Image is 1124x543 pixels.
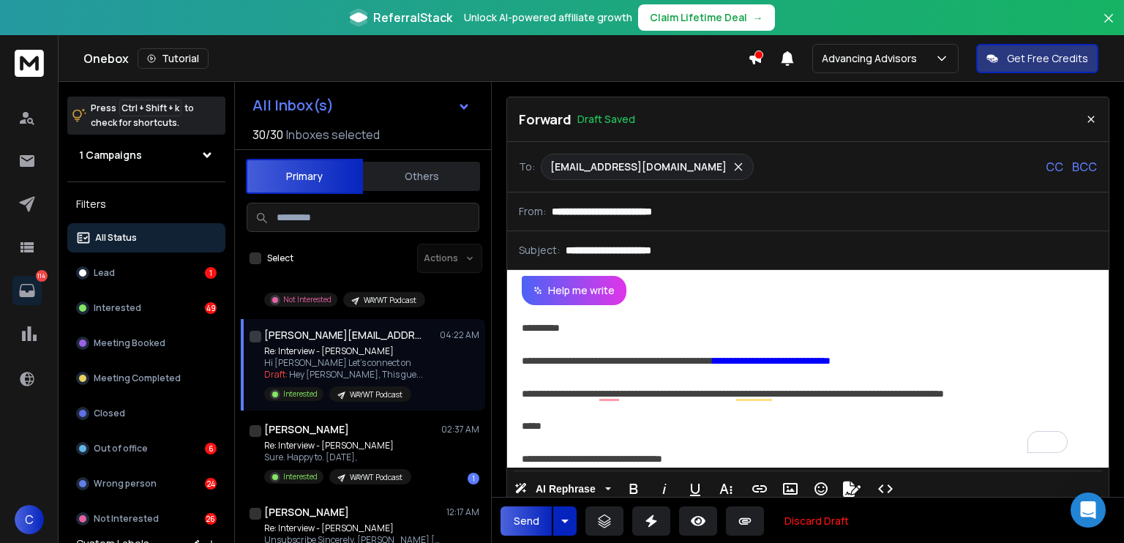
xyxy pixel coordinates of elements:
[1099,9,1118,44] button: Close banner
[94,337,165,349] p: Meeting Booked
[67,141,225,170] button: 1 Campaigns
[872,474,899,503] button: Code View
[289,368,423,381] span: Hey [PERSON_NAME], This gue ...
[773,506,861,536] button: Discard Draft
[464,10,632,25] p: Unlock AI-powered affiliate growth
[267,252,293,264] label: Select
[67,329,225,358] button: Meeting Booked
[522,276,626,305] button: Help me write
[264,328,425,342] h1: [PERSON_NAME][EMAIL_ADDRESS][DOMAIN_NAME]
[67,504,225,533] button: Not Interested26
[119,100,181,116] span: Ctrl + Shift + k
[440,329,479,341] p: 04:22 AM
[15,505,44,534] button: C
[976,44,1098,73] button: Get Free Credits
[94,372,181,384] p: Meeting Completed
[373,9,452,26] span: ReferralStack
[441,424,479,435] p: 02:37 AM
[519,160,535,174] p: To:
[712,474,740,503] button: More Text
[12,276,42,305] a: 114
[264,345,423,357] p: Re: Interview - [PERSON_NAME]
[550,160,727,174] p: [EMAIL_ADDRESS][DOMAIN_NAME]
[67,258,225,288] button: Lead1
[264,440,411,452] p: Re: Interview - [PERSON_NAME]
[241,91,482,120] button: All Inbox(s)
[512,474,614,503] button: AI Rephrase
[205,443,217,454] div: 6
[519,204,546,219] p: From:
[67,293,225,323] button: Interested49
[651,474,678,503] button: Italic (Ctrl+I)
[138,48,209,69] button: Tutorial
[252,98,334,113] h1: All Inbox(s)
[264,505,349,520] h1: [PERSON_NAME]
[264,422,349,437] h1: [PERSON_NAME]
[252,126,283,143] span: 30 / 30
[67,399,225,428] button: Closed
[264,523,440,534] p: Re: Interview - [PERSON_NAME]
[95,232,137,244] p: All Status
[94,302,141,314] p: Interested
[83,48,748,69] div: Onebox
[205,267,217,279] div: 1
[620,474,648,503] button: Bold (Ctrl+B)
[94,443,148,454] p: Out of office
[79,148,142,162] h1: 1 Campaigns
[91,101,194,130] p: Press to check for shortcuts.
[205,302,217,314] div: 49
[519,243,560,258] p: Subject:
[205,513,217,525] div: 26
[36,270,48,282] p: 114
[1072,158,1097,176] p: BCC
[264,452,411,463] p: Sure. Happy to. [DATE],
[507,305,1094,468] div: To enrich screen reader interactions, please activate Accessibility in Grammarly extension settings
[577,112,635,127] p: Draft Saved
[67,194,225,214] h3: Filters
[205,478,217,490] div: 24
[264,368,288,381] span: Draft:
[822,51,923,66] p: Advancing Advisors
[753,10,763,25] span: →
[838,474,866,503] button: Signature
[1071,493,1106,528] div: Open Intercom Messenger
[501,506,552,536] button: Send
[681,474,709,503] button: Underline (Ctrl+U)
[67,223,225,252] button: All Status
[364,295,416,306] p: WAYWT Podcast
[283,471,318,482] p: Interested
[519,109,572,130] p: Forward
[807,474,835,503] button: Emoticons
[94,513,159,525] p: Not Interested
[283,294,331,305] p: Not Interested
[283,389,318,400] p: Interested
[94,408,125,419] p: Closed
[350,389,402,400] p: WAYWT Podcast
[67,469,225,498] button: Wrong person24
[446,506,479,518] p: 12:17 AM
[264,357,423,369] p: Hi [PERSON_NAME] Let's connect on
[363,160,480,192] button: Others
[94,267,115,279] p: Lead
[67,364,225,393] button: Meeting Completed
[350,472,402,483] p: WAYWT Podcast
[1007,51,1088,66] p: Get Free Credits
[533,483,599,495] span: AI Rephrase
[638,4,775,31] button: Claim Lifetime Deal→
[286,126,380,143] h3: Inboxes selected
[67,434,225,463] button: Out of office6
[246,159,363,194] button: Primary
[468,473,479,484] div: 1
[94,478,157,490] p: Wrong person
[1046,158,1063,176] p: CC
